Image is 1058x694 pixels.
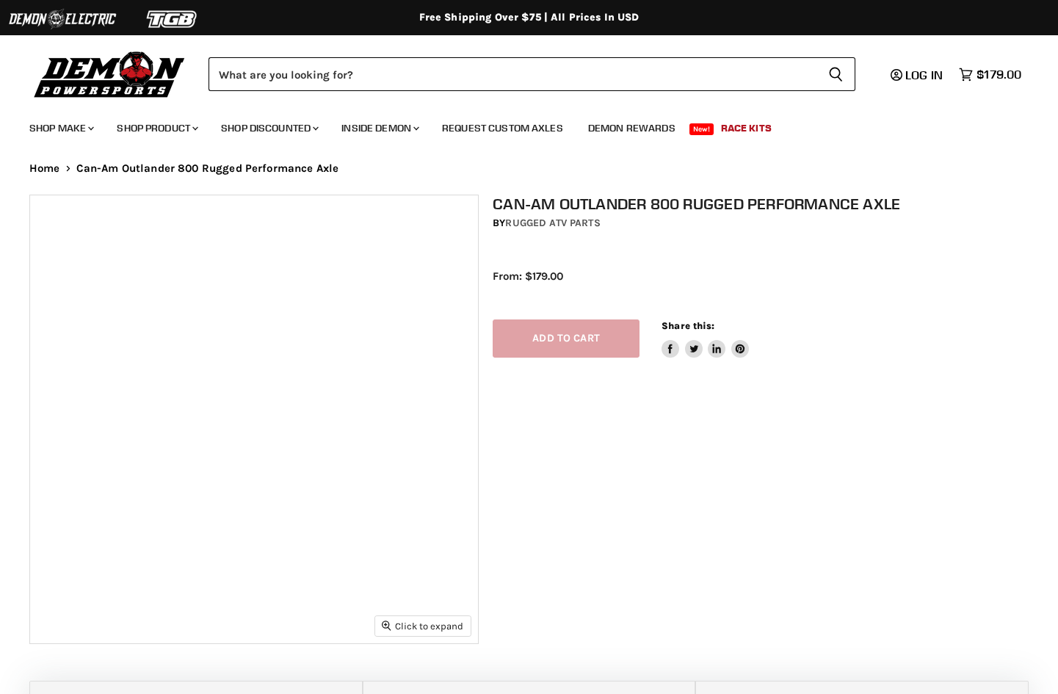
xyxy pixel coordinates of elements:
[106,113,207,143] a: Shop Product
[977,68,1021,82] span: $179.00
[505,217,600,229] a: Rugged ATV Parts
[209,57,855,91] form: Product
[884,68,952,82] a: Log in
[431,113,574,143] a: Request Custom Axles
[493,195,1043,213] h1: Can-Am Outlander 800 Rugged Performance Axle
[117,5,228,33] img: TGB Logo 2
[689,123,714,135] span: New!
[210,113,327,143] a: Shop Discounted
[952,64,1029,85] a: $179.00
[18,113,103,143] a: Shop Make
[18,107,1018,143] ul: Main menu
[493,270,563,283] span: From: $179.00
[577,113,686,143] a: Demon Rewards
[905,68,943,82] span: Log in
[76,162,339,175] span: Can-Am Outlander 800 Rugged Performance Axle
[29,48,190,100] img: Demon Powersports
[662,320,714,331] span: Share this:
[375,616,471,636] button: Click to expand
[7,5,117,33] img: Demon Electric Logo 2
[29,162,60,175] a: Home
[382,621,463,632] span: Click to expand
[662,319,749,358] aside: Share this:
[330,113,428,143] a: Inside Demon
[493,215,1043,231] div: by
[710,113,783,143] a: Race Kits
[209,57,816,91] input: Search
[816,57,855,91] button: Search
